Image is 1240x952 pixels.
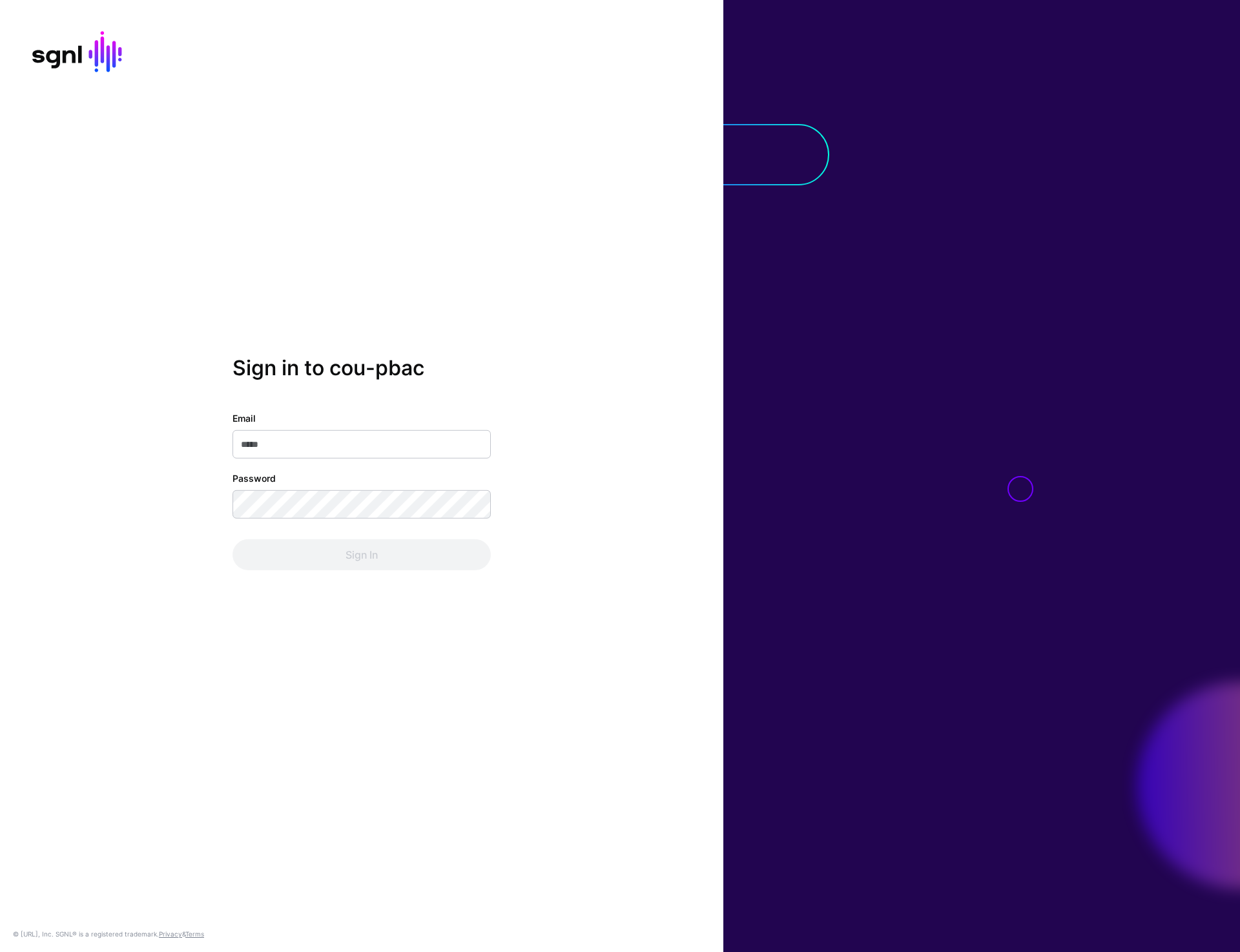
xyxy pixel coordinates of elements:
label: Email [232,411,256,425]
a: Privacy [159,930,182,938]
h2: Sign in to cou-pbac [232,356,491,380]
div: © [URL], Inc. SGNL® is a registered trademark. & [13,929,204,939]
label: Password [232,471,276,485]
a: Terms [185,930,204,938]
